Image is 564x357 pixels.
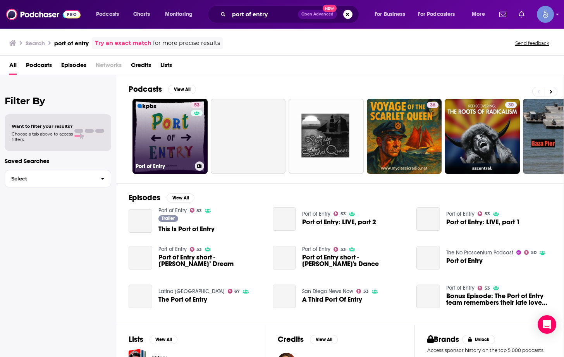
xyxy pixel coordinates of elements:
a: Port of Entry: LIVE, part 1 [446,219,520,225]
a: Bonus Episode: The Port of Entry team remembers their late loved ones [416,285,440,308]
h2: Filter By [5,95,111,106]
span: Podcasts [96,9,119,20]
button: Select [5,170,111,187]
a: Lists [160,59,172,75]
a: Port of Entry: LIVE, part 1 [416,207,440,231]
h2: Episodes [129,193,160,203]
a: Bonus Episode: The Port of Entry team remembers their late loved ones [446,293,551,306]
div: Open Intercom Messenger [538,315,556,334]
span: Open Advanced [301,12,334,16]
a: 53 [334,211,346,216]
input: Search podcasts, credits, & more... [229,8,298,21]
a: 36 [367,99,442,174]
h2: Podcasts [129,84,162,94]
span: Port of Entry short - [PERSON_NAME]'s Dance [302,254,407,267]
a: This Is Port of Entry [158,226,215,232]
span: New [323,5,337,12]
span: 53 [196,209,202,213]
a: A Third Port Of Entry [302,296,362,303]
button: Open AdvancedNew [298,10,337,19]
span: 53 [340,212,346,216]
a: 36 [427,102,438,108]
span: Monitoring [165,9,193,20]
button: open menu [160,8,203,21]
span: More [472,9,485,20]
a: All [9,59,17,75]
a: Port of Entry short - Charles’ Dream [158,254,263,267]
span: Networks [96,59,122,75]
span: Trailer [162,216,175,221]
a: Port of Entry [446,211,475,217]
img: Podchaser - Follow, Share and Rate Podcasts [6,7,81,22]
span: Select [5,176,95,181]
a: Episodes [61,59,86,75]
a: The No Proscenium Podcast [446,249,513,256]
span: For Business [375,9,405,20]
button: Show profile menu [537,6,554,23]
h3: port of entry [54,39,89,47]
button: open menu [466,8,495,21]
a: EpisodesView All [129,193,194,203]
p: Access sponsor history on the top 5,000 podcasts. [427,347,551,353]
button: open menu [413,8,466,21]
a: Port of Entry [416,246,440,269]
a: Port of Entry [446,257,483,264]
a: A Third Port Of Entry [273,285,296,308]
button: Unlock [462,335,495,344]
button: View All [168,85,196,94]
a: Latino USA [158,288,225,295]
a: San Diego News Now [302,288,353,295]
a: 67 [228,289,240,293]
button: View All [150,335,177,344]
a: Port of Entry short - Giancarlo's Dance [273,246,296,269]
span: Choose a tab above to access filters. [12,131,73,142]
a: CreditsView All [278,335,338,344]
h3: Search [26,39,45,47]
div: Search podcasts, credits, & more... [215,5,366,23]
a: This Is Port of Entry [129,209,152,233]
a: Podcasts [26,59,52,75]
a: Port of Entry [302,246,330,252]
span: 30 [508,101,514,109]
a: 53Port of Entry [132,99,208,174]
span: 53 [340,248,346,251]
a: 30 [445,99,520,174]
a: Port of Entry [446,285,475,291]
button: Send feedback [513,40,552,46]
a: 50 [524,250,536,255]
h2: Lists [129,335,143,344]
a: Port of Entry: LIVE, part 2 [302,219,376,225]
a: 30 [505,102,517,108]
span: 50 [531,251,536,254]
a: 53 [191,102,203,108]
p: Saved Searches [5,157,111,165]
a: Credits [131,59,151,75]
a: Charts [128,8,155,21]
button: View All [167,193,194,203]
h2: Brands [427,335,459,344]
a: The Port of Entry [129,285,152,308]
a: 53 [334,247,346,252]
span: 53 [194,101,199,109]
span: 36 [430,101,435,109]
a: Show notifications dropdown [516,8,528,21]
img: User Profile [537,6,554,23]
a: The Port of Entry [158,296,207,303]
a: 53 [478,211,490,216]
button: open menu [369,8,415,21]
span: For Podcasters [418,9,455,20]
a: PodcastsView All [129,84,196,94]
span: 53 [196,248,202,251]
span: 53 [485,287,490,290]
span: for more precise results [153,39,220,48]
